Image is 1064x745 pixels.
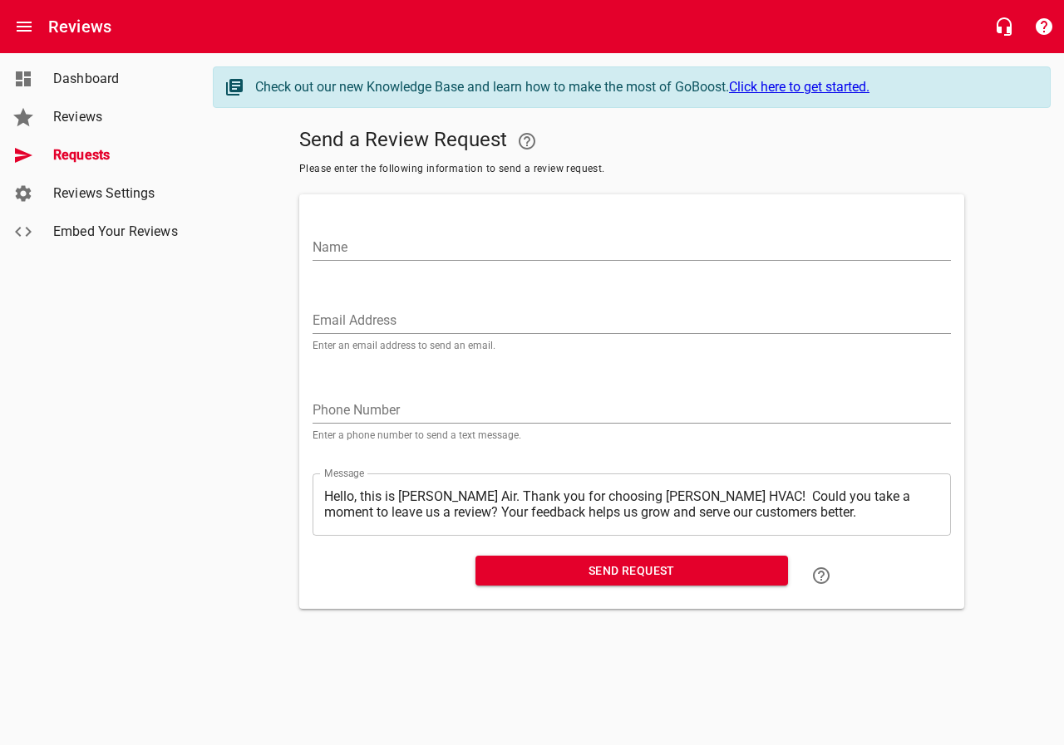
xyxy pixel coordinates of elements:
[53,222,180,242] span: Embed Your Reviews
[53,145,180,165] span: Requests
[53,69,180,89] span: Dashboard
[729,79,869,95] a: Click here to get started.
[53,184,180,203] span: Reviews Settings
[299,161,964,178] span: Please enter the following information to send a review request.
[984,7,1024,47] button: Live Chat
[489,561,775,581] span: Send Request
[801,556,841,596] a: Learn how to "Send a Review Request"
[475,556,788,586] button: Send Request
[1024,7,1064,47] button: Support Portal
[313,430,951,440] p: Enter a phone number to send a text message.
[324,488,939,520] textarea: Hello, this is [PERSON_NAME] Air. Thank you for choosing [PERSON_NAME] HVAC! Could you take a mom...
[4,7,44,47] button: Open drawer
[48,13,111,40] h6: Reviews
[507,121,547,161] a: Your Google or Facebook account must be connected to "Send a Review Request"
[53,107,180,127] span: Reviews
[255,77,1033,97] div: Check out our new Knowledge Base and learn how to make the most of GoBoost.
[313,341,951,350] p: Enter an email address to send an email.
[299,121,964,161] h5: Send a Review Request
